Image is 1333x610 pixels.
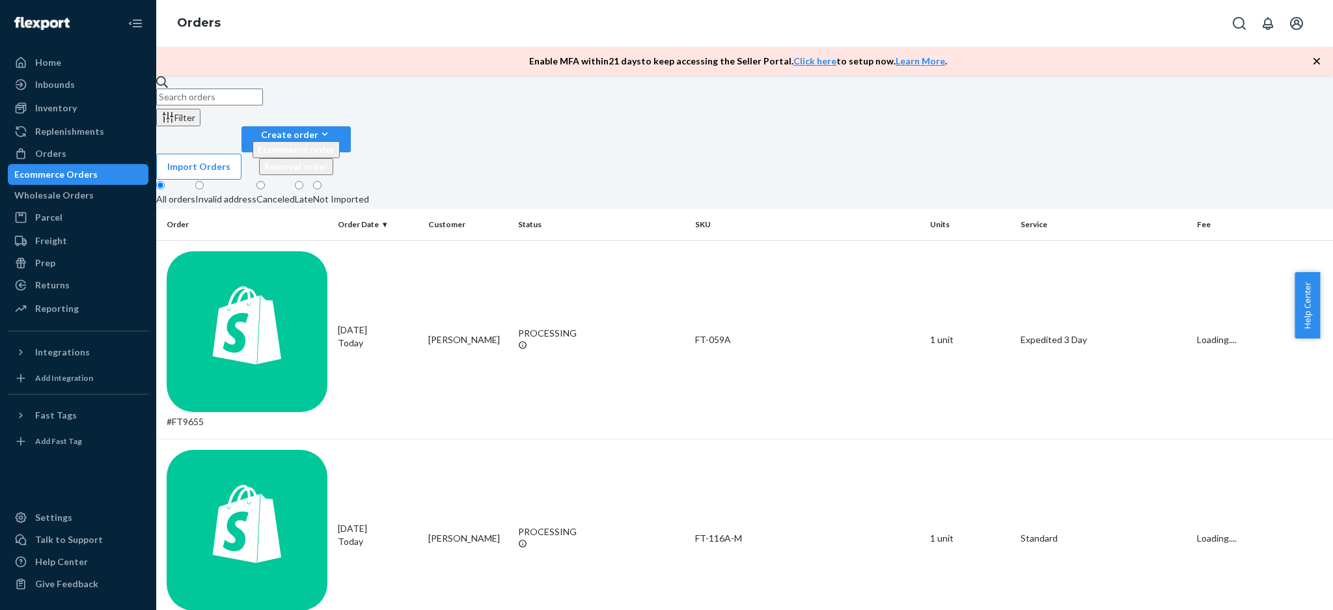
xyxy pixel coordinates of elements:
div: PROCESSING [518,327,684,340]
button: Create orderEcommerce orderRemoval order [241,126,351,152]
div: [DATE] [338,324,418,350]
p: Enable MFA within 21 days to keep accessing the Seller Portal. to setup now. . [529,55,947,68]
button: Help Center [1295,272,1320,339]
input: Invalid address [195,181,204,189]
ol: breadcrumbs [167,5,231,42]
a: Wholesale Orders [8,185,148,206]
button: Open Search Box [1226,10,1252,36]
button: Give Feedback [8,574,148,594]
div: Not Imported [313,193,369,206]
button: Filter [156,109,200,126]
a: Help Center [8,551,148,572]
input: All orders [156,181,165,189]
a: Replenishments [8,121,148,142]
div: Add Integration [35,372,93,383]
a: Add Fast Tag [8,431,148,452]
a: Orders [8,143,148,164]
button: Removal order [259,158,333,175]
input: Canceled [256,181,265,189]
div: Integrations [35,346,90,359]
div: FT-116A-M [695,532,920,545]
button: Fast Tags [8,405,148,426]
td: Loading.... [1192,240,1333,439]
p: Today [338,535,418,548]
div: Late [295,193,313,206]
td: 1 unit [925,240,1015,439]
button: Close Navigation [122,10,148,36]
th: Units [925,209,1015,240]
a: Orders [177,16,221,30]
div: Add Fast Tag [35,436,82,447]
td: [PERSON_NAME] [423,240,514,439]
input: Late [295,181,303,189]
div: Replenishments [35,125,104,138]
button: Open account menu [1284,10,1310,36]
div: Freight [35,234,67,247]
img: Flexport logo [14,17,70,30]
div: All orders [156,193,195,206]
a: Freight [8,230,148,251]
a: Prep [8,253,148,273]
th: Order [156,209,333,240]
p: Today [338,337,418,350]
a: Inventory [8,98,148,118]
div: Orders [35,147,66,160]
div: Give Feedback [35,577,98,590]
div: PROCESSING [518,525,684,538]
span: Removal order [264,161,328,172]
a: Home [8,52,148,73]
th: Status [513,209,689,240]
a: Talk to Support [8,529,148,550]
div: Parcel [35,211,62,224]
div: Returns [35,279,70,292]
a: Reporting [8,298,148,319]
button: Ecommerce order [253,141,340,158]
div: Reporting [35,302,79,315]
button: Integrations [8,342,148,363]
div: Settings [35,511,72,524]
div: [DATE] [338,522,418,548]
button: Import Orders [156,154,241,180]
th: Fee [1192,209,1333,240]
p: Expedited 3 Day [1021,333,1187,346]
button: Open notifications [1255,10,1281,36]
div: Invalid address [195,193,256,206]
a: Add Integration [8,368,148,389]
input: Not Imported [313,181,322,189]
span: Ecommerce order [258,144,335,155]
th: Service [1015,209,1192,240]
th: SKU [690,209,926,240]
a: Inbounds [8,74,148,95]
a: Parcel [8,207,148,228]
th: Order Date [333,209,423,240]
div: Filter [161,111,195,124]
div: Create order [253,128,340,141]
a: Learn More [896,55,945,66]
div: Ecommerce Orders [14,168,98,181]
div: FT-059A [695,333,920,346]
div: Prep [35,256,55,270]
a: Returns [8,275,148,296]
div: Help Center [35,555,88,568]
a: Click here [793,55,836,66]
div: Talk to Support [35,533,103,546]
div: #FT9655 [167,251,327,428]
div: Customer [428,219,508,230]
a: Settings [8,507,148,528]
input: Search orders [156,89,263,105]
div: Fast Tags [35,409,77,422]
a: Ecommerce Orders [8,164,148,185]
div: Inventory [35,102,77,115]
div: Canceled [256,193,295,206]
div: Home [35,56,61,69]
div: Inbounds [35,78,75,91]
div: Wholesale Orders [14,189,94,202]
p: Standard [1021,532,1187,545]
